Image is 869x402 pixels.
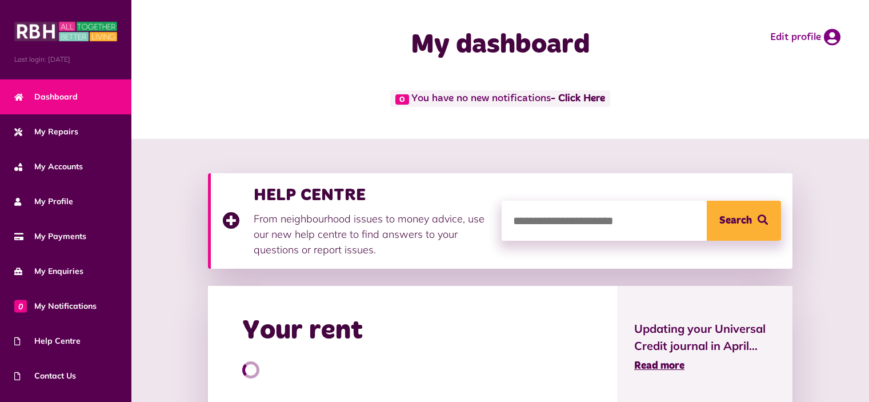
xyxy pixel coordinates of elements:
span: Contact Us [14,370,76,382]
span: My Accounts [14,161,83,173]
span: My Profile [14,196,73,208]
span: My Payments [14,230,86,242]
span: My Enquiries [14,265,83,277]
span: Last login: [DATE] [14,54,117,65]
span: Updating your Universal Credit journal in April... [634,320,775,355]
h1: My dashboard [327,29,674,62]
span: 0 [14,300,27,312]
span: Read more [634,361,684,371]
p: From neighbourhood issues to money advice, use our new help centre to find answers to your questi... [254,211,490,257]
span: My Notifications [14,300,97,312]
a: Edit profile [770,29,840,46]
button: Search [707,201,781,241]
a: - Click Here [551,94,605,104]
span: You have no new notifications [390,90,610,107]
span: My Repairs [14,126,78,138]
h2: Your rent [242,315,363,348]
span: Help Centre [14,335,81,347]
span: Dashboard [14,91,78,103]
h3: HELP CENTRE [254,185,490,205]
span: 0 [395,94,409,105]
img: MyRBH [14,20,117,43]
span: Search [719,201,752,241]
a: Updating your Universal Credit journal in April... Read more [634,320,775,374]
